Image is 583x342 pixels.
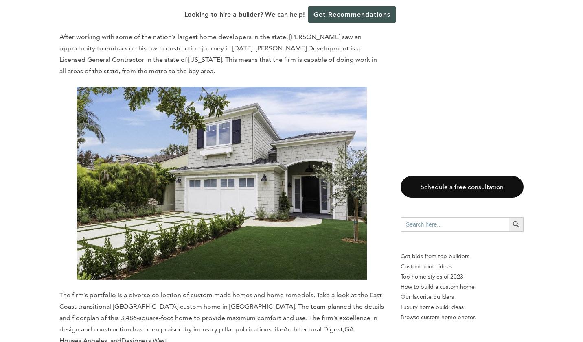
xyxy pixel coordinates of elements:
a: How to build a custom home [401,282,524,292]
a: Our favorite builders [401,292,524,302]
a: Browse custom home photos [401,312,524,322]
a: Top home styles of 2023 [401,272,524,282]
span: After working with some of the nation’s largest home developers in the state, [PERSON_NAME] saw a... [59,33,377,75]
span: The firm’s portfolio is a diverse collection of custom made homes and home remodels. Take a look ... [59,291,384,333]
p: Get bids from top builders [401,251,524,261]
span: , [343,325,344,333]
a: Get Recommendations [308,6,396,23]
span: Architectural Digest [283,325,343,333]
a: Luxury home build ideas [401,302,524,312]
svg: Search [512,220,521,229]
a: Custom home ideas [401,261,524,272]
iframe: Drift Widget Chat Controller [427,283,573,332]
input: Search here... [401,217,509,232]
a: Schedule a free consultation [401,176,524,198]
